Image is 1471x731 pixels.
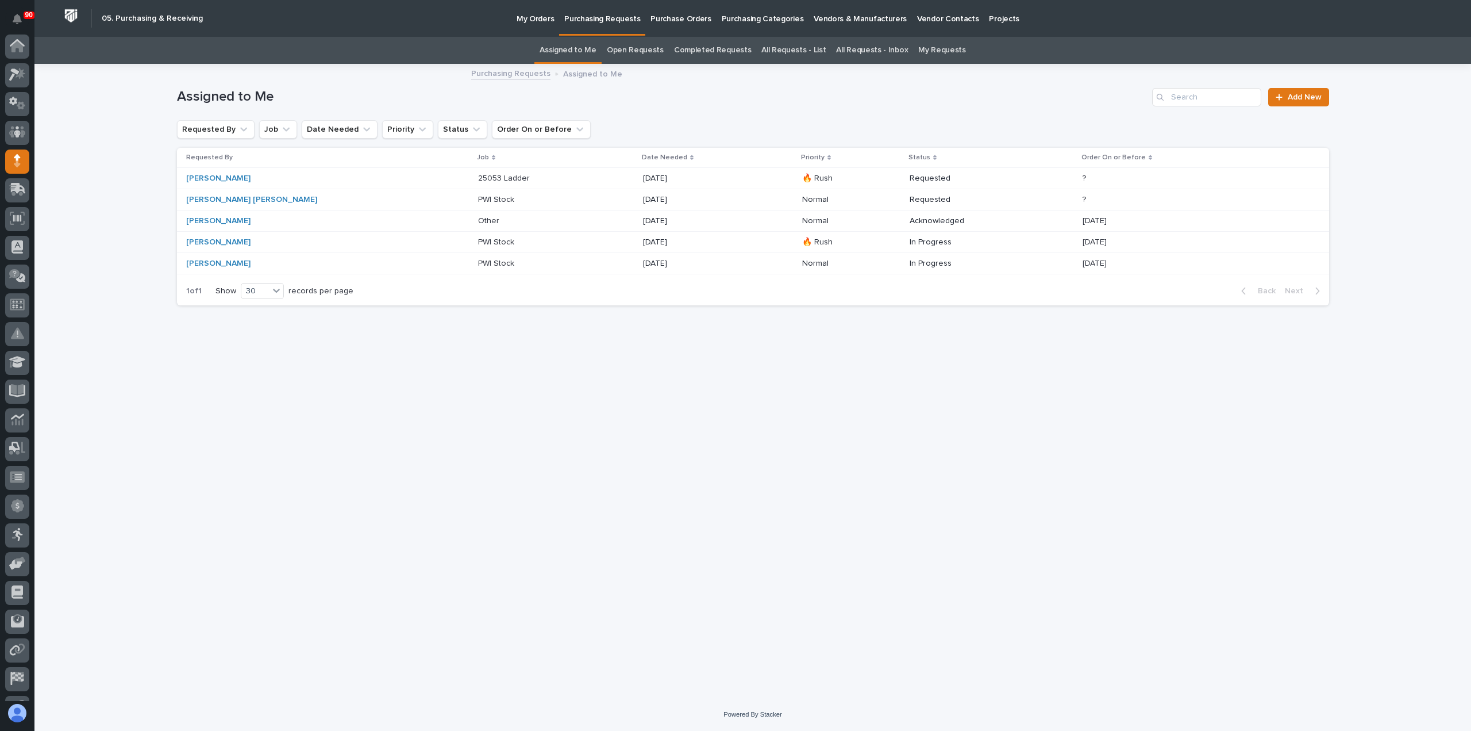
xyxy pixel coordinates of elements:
button: Back [1232,286,1280,296]
button: Notifications [5,7,29,31]
button: users-avatar [5,701,29,725]
button: Job [259,120,297,139]
span: Next [1285,286,1310,296]
h2: 05. Purchasing & Receiving [102,14,203,24]
a: Open Requests [607,37,664,64]
p: Requested [910,174,1006,183]
div: Notifications90 [14,14,29,32]
h1: Assigned to Me [177,89,1148,105]
a: Assigned to Me [540,37,596,64]
p: 25053 Ladder [478,171,532,183]
p: Normal [802,216,898,226]
p: [DATE] [643,259,739,269]
a: All Requests - List [761,37,826,64]
p: ? [1083,171,1088,183]
tr: [PERSON_NAME] 25053 Ladder25053 Ladder [DATE]🔥 RushRequested?? [177,168,1329,189]
p: Order On or Before [1081,151,1146,164]
p: Normal [802,259,898,269]
tr: [PERSON_NAME] PWI StockPWI Stock [DATE]NormalIn Progress[DATE][DATE] [177,253,1329,274]
a: [PERSON_NAME] [186,216,251,226]
span: Add New [1288,93,1322,101]
p: [DATE] [643,238,739,247]
p: [DATE] [643,216,739,226]
p: PWI Stock [478,257,517,269]
a: [PERSON_NAME] [186,259,251,269]
tr: [PERSON_NAME] OtherOther [DATE]NormalAcknowledged[DATE][DATE] [177,211,1329,232]
p: PWI Stock [478,193,517,205]
tr: [PERSON_NAME] PWI StockPWI Stock [DATE]🔥 RushIn Progress[DATE][DATE] [177,232,1329,253]
p: Date Needed [642,151,687,164]
p: Acknowledged [910,216,1006,226]
p: [DATE] [643,174,739,183]
p: [DATE] [1083,214,1109,226]
div: 30 [241,285,269,297]
p: Job [477,151,489,164]
span: Back [1251,286,1276,296]
p: 🔥 Rush [802,174,898,183]
p: 🔥 Rush [802,238,898,247]
button: Next [1280,286,1329,296]
a: [PERSON_NAME] [PERSON_NAME] [186,195,317,205]
button: Status [438,120,487,139]
a: All Requests - Inbox [836,37,908,64]
button: Date Needed [302,120,378,139]
p: In Progress [910,238,1006,247]
a: Powered By Stacker [723,711,781,718]
button: Priority [382,120,433,139]
a: Completed Requests [674,37,751,64]
a: My Requests [918,37,966,64]
input: Search [1152,88,1261,106]
p: In Progress [910,259,1006,269]
p: Other [478,214,502,226]
p: ? [1083,193,1088,205]
p: Priority [801,151,825,164]
p: records per page [288,286,353,296]
button: Requested By [177,120,255,139]
p: 1 of 1 [177,277,211,305]
p: Status [908,151,930,164]
a: [PERSON_NAME] [186,174,251,183]
a: [PERSON_NAME] [186,238,251,247]
a: Purchasing Requests [471,66,550,79]
img: Workspace Logo [60,5,82,26]
a: Add New [1268,88,1328,106]
p: Show [215,286,236,296]
p: Requested By [186,151,233,164]
tr: [PERSON_NAME] [PERSON_NAME] PWI StockPWI Stock [DATE]NormalRequested?? [177,189,1329,211]
p: PWI Stock [478,235,517,247]
p: Normal [802,195,898,205]
p: 90 [25,11,33,19]
p: Requested [910,195,1006,205]
button: Order On or Before [492,120,591,139]
p: [DATE] [1083,257,1109,269]
p: [DATE] [643,195,739,205]
p: Assigned to Me [563,67,622,79]
p: [DATE] [1083,235,1109,247]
